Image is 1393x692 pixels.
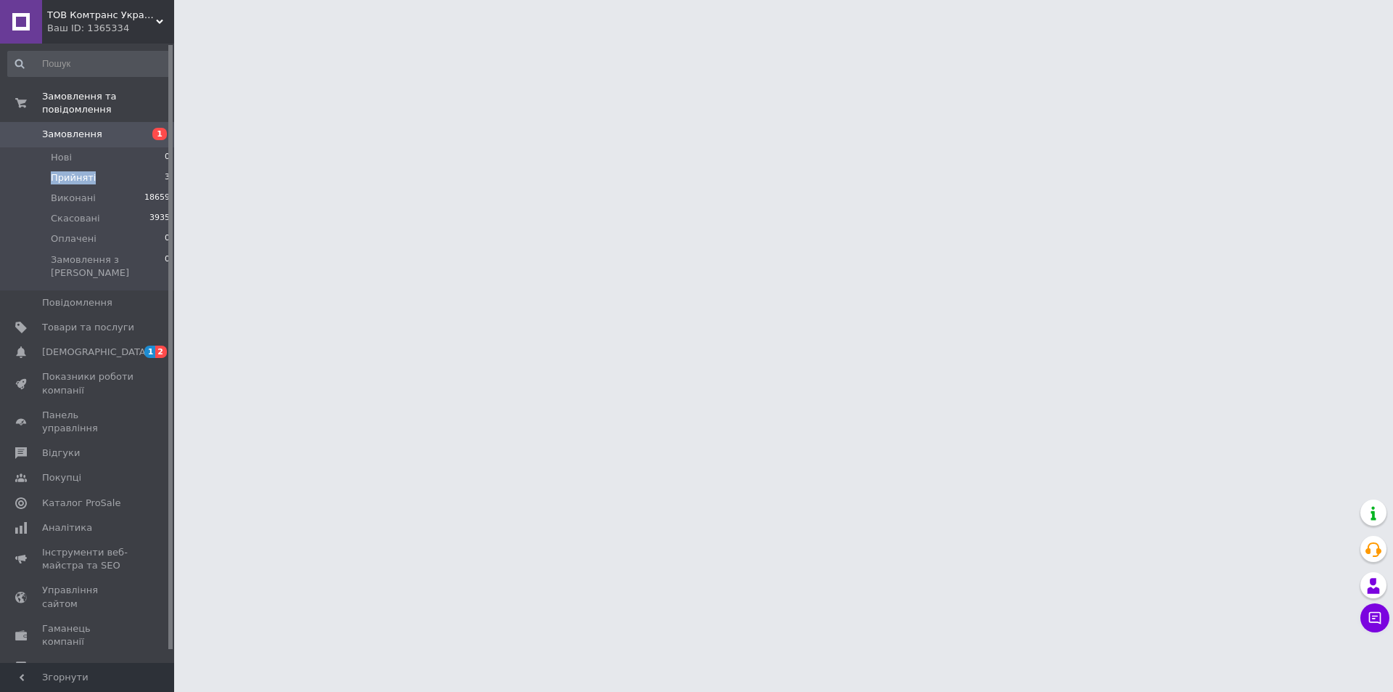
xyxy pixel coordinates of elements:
[149,212,170,225] span: 3935
[42,409,134,435] span: Панель управління
[42,622,134,648] span: Гаманець компанії
[42,497,120,510] span: Каталог ProSale
[42,128,102,141] span: Замовлення
[51,232,96,245] span: Оплачені
[42,521,92,534] span: Аналітика
[47,22,174,35] div: Ваш ID: 1365334
[152,128,167,140] span: 1
[42,546,134,572] span: Інструменти веб-майстра та SEO
[42,447,80,460] span: Відгуки
[42,584,134,610] span: Управління сайтом
[165,253,170,280] span: 0
[7,51,171,77] input: Пошук
[165,171,170,184] span: 3
[144,192,170,205] span: 18659
[51,171,96,184] span: Прийняті
[47,9,156,22] span: ТОВ Комтранс Україна
[144,346,156,358] span: 1
[42,90,174,116] span: Замовлення та повідомлення
[51,212,100,225] span: Скасовані
[42,660,79,673] span: Маркет
[42,321,134,334] span: Товари та послуги
[165,151,170,164] span: 0
[51,151,72,164] span: Нові
[51,253,165,280] span: Замовлення з [PERSON_NAME]
[42,471,81,484] span: Покупці
[165,232,170,245] span: 0
[42,346,149,359] span: [DEMOGRAPHIC_DATA]
[42,370,134,396] span: Показники роботи компанії
[155,346,167,358] span: 2
[51,192,96,205] span: Виконані
[42,296,112,309] span: Повідомлення
[1360,603,1389,632] button: Чат з покупцем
